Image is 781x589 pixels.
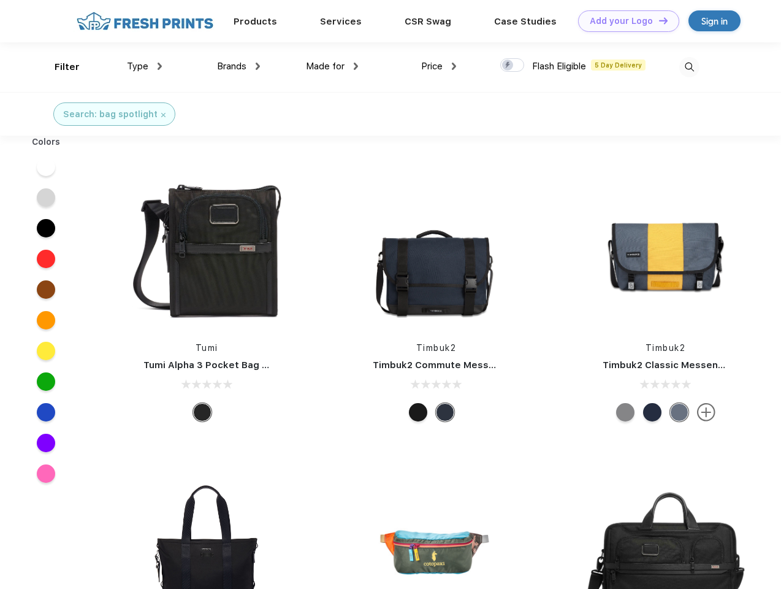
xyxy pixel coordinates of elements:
a: Timbuk2 Classic Messenger Bag [603,360,755,371]
span: Flash Eligible [532,61,586,72]
img: more.svg [697,403,715,422]
a: Timbuk2 Commute Messenger Bag [373,360,537,371]
img: dropdown.png [158,63,162,70]
img: dropdown.png [256,63,260,70]
span: Type [127,61,148,72]
img: func=resize&h=266 [354,166,517,329]
div: Eco Nautical [643,403,661,422]
div: Search: bag spotlight [63,108,158,121]
div: Filter [55,60,80,74]
div: Sign in [701,14,728,28]
span: Made for [306,61,345,72]
div: Black [193,403,211,422]
img: dropdown.png [452,63,456,70]
div: Add your Logo [590,16,653,26]
a: Products [234,16,277,27]
div: Colors [23,136,70,148]
div: Eco Lightbeam [670,403,688,422]
a: Tumi [196,343,218,353]
img: fo%20logo%202.webp [73,10,217,32]
img: desktop_search.svg [679,57,699,77]
img: filter_cancel.svg [161,113,166,117]
img: DT [659,17,668,24]
a: Sign in [688,10,741,31]
img: func=resize&h=266 [125,166,288,329]
span: Brands [217,61,246,72]
div: Eco Black [409,403,427,422]
a: Timbuk2 [416,343,457,353]
img: func=resize&h=266 [584,166,747,329]
a: Tumi Alpha 3 Pocket Bag Small [143,360,287,371]
span: Price [421,61,443,72]
a: Timbuk2 [646,343,686,353]
span: 5 Day Delivery [591,60,646,71]
div: Eco Gunmetal [616,403,634,422]
div: Eco Nautical [436,403,454,422]
img: dropdown.png [354,63,358,70]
